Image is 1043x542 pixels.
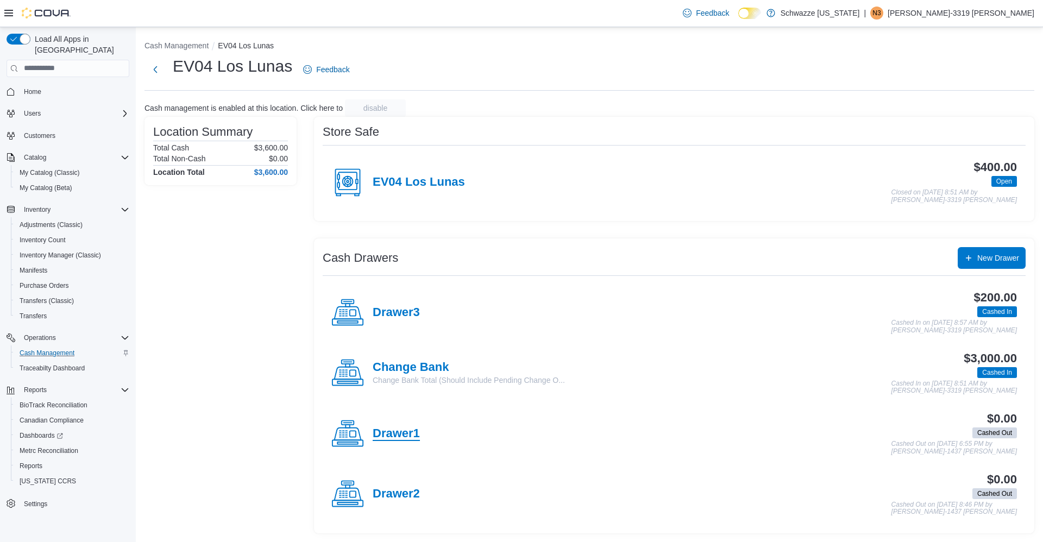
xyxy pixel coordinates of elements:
[972,427,1017,438] span: Cashed Out
[11,428,134,443] a: Dashboards
[15,346,79,360] a: Cash Management
[144,41,209,50] button: Cash Management
[144,59,166,80] button: Next
[987,473,1017,486] h3: $0.00
[977,428,1012,438] span: Cashed Out
[24,131,55,140] span: Customers
[15,459,129,472] span: Reports
[24,386,47,394] span: Reports
[11,278,134,293] button: Purchase Orders
[872,7,881,20] span: N3
[20,281,69,290] span: Purchase Orders
[891,501,1017,516] p: Cashed Out on [DATE] 8:46 PM by [PERSON_NAME]-1437 [PERSON_NAME]
[269,154,288,163] p: $0.00
[2,382,134,398] button: Reports
[891,319,1017,334] p: Cashed In on [DATE] 8:57 AM by [PERSON_NAME]-3319 [PERSON_NAME]
[20,203,55,216] button: Inventory
[20,129,60,142] a: Customers
[20,383,129,396] span: Reports
[153,125,253,138] h3: Location Summary
[20,85,46,98] a: Home
[15,310,129,323] span: Transfers
[20,266,47,275] span: Manifests
[15,249,105,262] a: Inventory Manager (Classic)
[373,487,420,501] h4: Drawer2
[144,40,1034,53] nav: An example of EuiBreadcrumbs
[11,474,134,489] button: [US_STATE] CCRS
[173,55,292,77] h1: EV04 Los Lunas
[373,427,420,441] h4: Drawer1
[15,414,129,427] span: Canadian Compliance
[15,279,73,292] a: Purchase Orders
[15,218,87,231] a: Adjustments (Classic)
[15,399,129,412] span: BioTrack Reconciliation
[977,489,1012,499] span: Cashed Out
[20,107,45,120] button: Users
[11,361,134,376] button: Traceabilty Dashboard
[24,500,47,508] span: Settings
[323,251,398,264] h3: Cash Drawers
[15,475,80,488] a: [US_STATE] CCRS
[20,184,72,192] span: My Catalog (Beta)
[373,175,465,190] h4: EV04 Los Lunas
[218,41,274,50] button: EV04 Los Lunas
[2,106,134,121] button: Users
[15,294,129,307] span: Transfers (Classic)
[977,306,1017,317] span: Cashed In
[20,477,76,486] span: [US_STATE] CCRS
[20,364,85,373] span: Traceabilty Dashboard
[20,129,129,142] span: Customers
[15,218,129,231] span: Adjustments (Classic)
[15,181,77,194] a: My Catalog (Beta)
[20,151,51,164] button: Catalog
[20,416,84,425] span: Canadian Compliance
[678,2,733,24] a: Feedback
[20,401,87,409] span: BioTrack Reconciliation
[20,220,83,229] span: Adjustments (Classic)
[20,331,60,344] button: Operations
[2,202,134,217] button: Inventory
[30,34,129,55] span: Load All Apps in [GEOGRAPHIC_DATA]
[888,7,1034,20] p: [PERSON_NAME]-3319 [PERSON_NAME]
[982,368,1012,377] span: Cashed In
[15,362,89,375] a: Traceabilty Dashboard
[20,496,129,510] span: Settings
[15,279,129,292] span: Purchase Orders
[153,168,205,177] h4: Location Total
[11,345,134,361] button: Cash Management
[24,87,41,96] span: Home
[15,399,92,412] a: BioTrack Reconciliation
[964,352,1017,365] h3: $3,000.00
[15,264,129,277] span: Manifests
[11,232,134,248] button: Inventory Count
[22,8,71,18] img: Cova
[15,234,129,247] span: Inventory Count
[20,462,42,470] span: Reports
[15,166,129,179] span: My Catalog (Classic)
[20,168,80,177] span: My Catalog (Classic)
[20,349,74,357] span: Cash Management
[20,107,129,120] span: Users
[323,125,379,138] h3: Store Safe
[20,497,52,511] a: Settings
[15,294,78,307] a: Transfers (Classic)
[24,109,41,118] span: Users
[20,383,51,396] button: Reports
[11,293,134,308] button: Transfers (Classic)
[24,205,51,214] span: Inventory
[373,306,420,320] h4: Drawer3
[891,440,1017,455] p: Cashed Out on [DATE] 6:55 PM by [PERSON_NAME]-1437 [PERSON_NAME]
[20,151,129,164] span: Catalog
[373,361,565,375] h4: Change Bank
[977,367,1017,378] span: Cashed In
[20,236,66,244] span: Inventory Count
[15,310,51,323] a: Transfers
[11,413,134,428] button: Canadian Compliance
[15,166,84,179] a: My Catalog (Classic)
[974,161,1017,174] h3: $400.00
[15,429,129,442] span: Dashboards
[977,253,1019,263] span: New Drawer
[11,398,134,413] button: BioTrack Reconciliation
[345,99,406,117] button: disable
[254,143,288,152] p: $3,600.00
